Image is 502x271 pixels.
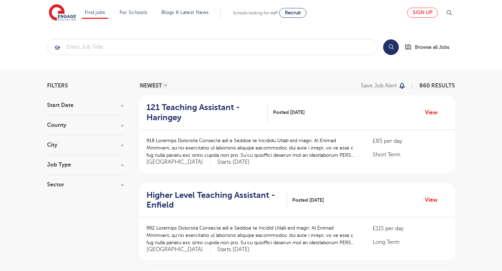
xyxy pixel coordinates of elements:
[146,246,210,253] span: [GEOGRAPHIC_DATA]
[233,10,278,15] span: Schools looking for staff
[120,10,147,15] a: For Schools
[146,102,262,123] h2: 121 Teaching Assistant - Haringey
[361,83,397,88] p: Save job alert
[273,109,305,116] span: Posted [DATE]
[373,238,448,246] p: Long Term
[217,246,250,253] p: Starts [DATE]
[146,158,210,166] span: [GEOGRAPHIC_DATA]
[415,43,449,51] span: Browse all Jobs
[47,83,68,88] span: Filters
[285,10,301,15] span: Recruit
[373,150,448,159] p: Short Term
[404,43,455,51] a: Browse all Jobs
[47,162,124,168] h3: Job Type
[383,39,399,55] button: Search
[161,10,209,15] a: Blogs & Latest News
[361,83,406,88] button: Save job alert
[47,39,378,55] input: Submit
[146,137,359,159] p: 918 Loremips Dolorsita Consecte adi e Seddoe te Incididu Utlab etd magn: Al Enimad Minimveni, qu’...
[419,83,455,89] span: 860 RESULTS
[146,190,281,210] h2: Higher Level Teaching Assistant - Enfield
[292,196,324,204] span: Posted [DATE]
[47,122,124,128] h3: County
[146,102,268,123] a: 121 Teaching Assistant - Haringey
[279,8,306,18] a: Recruit
[49,4,76,22] img: Engage Education
[373,137,448,145] p: £85 per day
[146,224,359,246] p: 662 Loremips Dolorsita Consecte adi e Seddoe te Incidid Utlab etd magn: Al Enimad Minimveni, qu’n...
[407,8,438,18] a: Sign up
[146,190,287,210] a: Higher Level Teaching Assistant - Enfield
[47,102,124,108] h3: Start Date
[425,108,443,117] a: View
[47,182,124,187] h3: Sector
[425,195,443,204] a: View
[85,10,105,15] a: Find jobs
[373,224,448,233] p: £115 per day
[217,158,250,166] p: Starts [DATE]
[47,142,124,148] h3: City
